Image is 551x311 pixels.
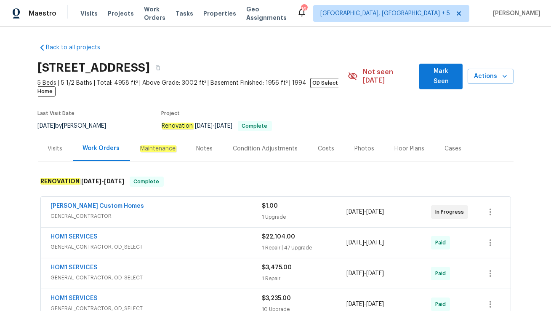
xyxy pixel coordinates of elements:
[318,145,335,153] div: Costs
[262,295,291,301] span: $3,235.00
[490,9,540,18] span: [PERSON_NAME]
[262,213,347,221] div: 1 Upgrade
[395,145,425,153] div: Floor Plans
[150,60,165,75] button: Copy Address
[82,178,125,184] span: -
[262,203,278,209] span: $1.00
[262,265,292,271] span: $3,475.00
[346,240,364,246] span: [DATE]
[320,9,450,18] span: [GEOGRAPHIC_DATA], [GEOGRAPHIC_DATA] + 5
[239,123,271,129] span: Complete
[51,203,144,209] a: [PERSON_NAME] Custom Homes
[435,239,449,247] span: Paid
[51,295,98,301] a: HOM1 SERVICES
[38,123,56,129] span: [DATE]
[435,208,467,216] span: In Progress
[176,11,193,16] span: Tasks
[215,123,233,129] span: [DATE]
[162,111,180,116] span: Project
[233,145,298,153] div: Condition Adjustments
[346,208,384,216] span: -
[51,265,98,271] a: HOM1 SERVICES
[435,269,449,278] span: Paid
[262,234,295,240] span: $22,104.00
[355,145,375,153] div: Photos
[130,177,163,186] span: Complete
[197,145,213,153] div: Notes
[363,68,414,85] span: Not seen [DATE]
[51,212,262,220] span: GENERAL_CONTRACTOR
[51,243,262,251] span: GENERAL_CONTRACTOR, OD_SELECT
[104,178,125,184] span: [DATE]
[366,301,384,307] span: [DATE]
[346,209,364,215] span: [DATE]
[426,66,456,87] span: Mark Seen
[195,123,213,129] span: [DATE]
[301,5,307,13] div: 164
[366,209,384,215] span: [DATE]
[366,271,384,276] span: [DATE]
[346,239,384,247] span: -
[162,123,194,129] em: Renovation
[38,79,348,96] span: 5 Beds | 5 1/2 Baths | Total: 4958 ft² | Above Grade: 3002 ft² | Basement Finished: 1956 ft² | 1994
[108,9,134,18] span: Projects
[474,71,506,82] span: Actions
[346,300,384,308] span: -
[38,168,514,195] div: RENOVATION [DATE]-[DATE]Complete
[346,271,364,276] span: [DATE]
[246,5,287,22] span: Geo Assignments
[419,64,463,89] button: Mark Seen
[38,121,117,131] div: by [PERSON_NAME]
[38,111,75,116] span: Last Visit Date
[40,178,80,185] em: RENOVATION
[82,178,102,184] span: [DATE]
[38,64,150,72] h2: [STREET_ADDRESS]
[51,273,262,282] span: GENERAL_CONTRACTOR, OD_SELECT
[48,145,63,153] div: Visits
[83,144,120,153] div: Work Orders
[29,9,56,18] span: Maestro
[203,9,236,18] span: Properties
[262,274,347,283] div: 1 Repair
[346,269,384,278] span: -
[346,301,364,307] span: [DATE]
[445,145,462,153] div: Cases
[262,244,347,252] div: 1 Repair | 47 Upgrade
[468,69,513,84] button: Actions
[435,300,449,308] span: Paid
[366,240,384,246] span: [DATE]
[195,123,233,129] span: -
[140,145,176,152] em: Maintenance
[144,5,165,22] span: Work Orders
[38,78,338,97] span: OD Select Home
[80,9,98,18] span: Visits
[38,43,119,52] a: Back to all projects
[51,234,98,240] a: HOM1 SERVICES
